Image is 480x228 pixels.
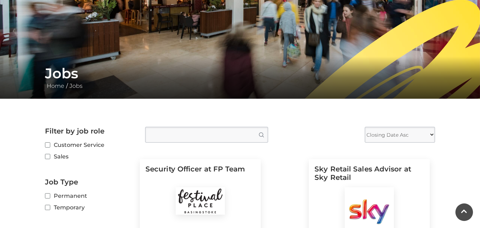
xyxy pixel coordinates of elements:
label: Temporary [45,203,135,212]
label: Sales [45,152,135,161]
h5: Security Officer at FP Team [145,165,255,187]
h2: Filter by job role [45,127,135,135]
h1: Jobs [45,65,435,82]
h2: Job Type [45,178,135,186]
a: Jobs [68,83,84,89]
label: Permanent [45,191,135,200]
img: Festival Place [176,187,225,215]
div: / [40,65,440,90]
h5: Sky Retail Sales Advisor at Sky Retail [314,165,424,187]
label: Customer Service [45,141,135,149]
a: Home [45,83,66,89]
